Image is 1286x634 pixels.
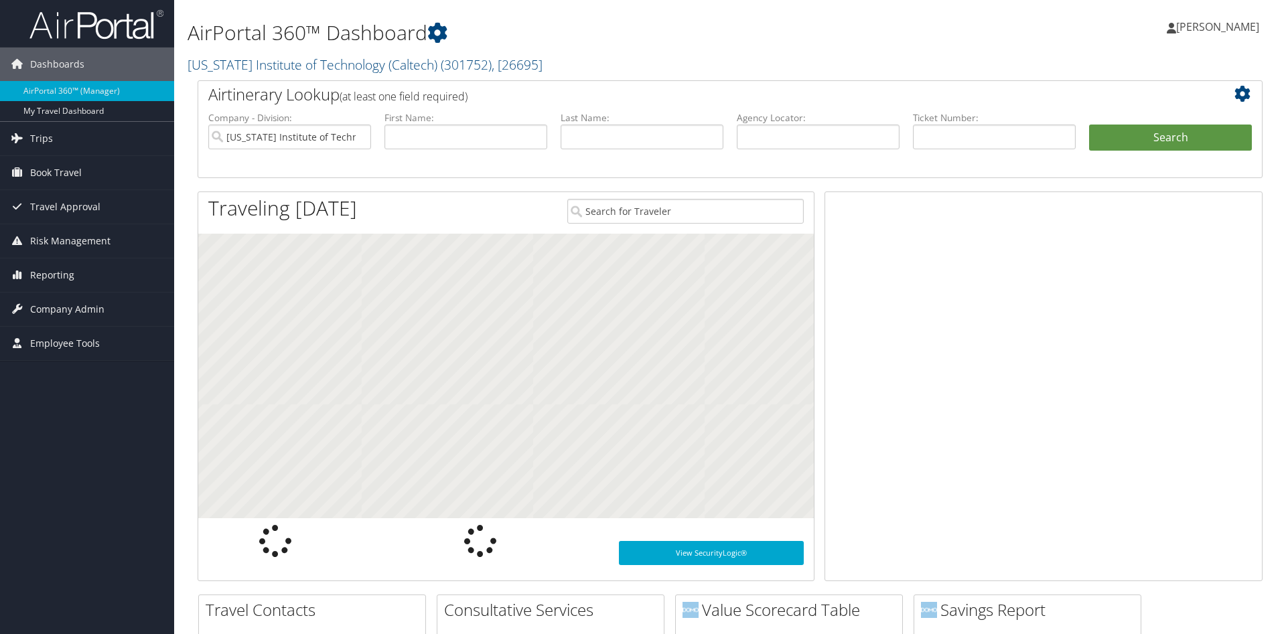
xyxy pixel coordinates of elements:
[444,599,664,621] h2: Consultative Services
[492,56,543,74] span: , [ 26695 ]
[29,9,163,40] img: airportal-logo.png
[683,599,902,621] h2: Value Scorecard Table
[561,111,723,125] label: Last Name:
[30,327,100,360] span: Employee Tools
[188,56,543,74] a: [US_STATE] Institute of Technology (Caltech)
[30,293,104,326] span: Company Admin
[208,111,371,125] label: Company - Division:
[206,599,425,621] h2: Travel Contacts
[30,258,74,292] span: Reporting
[1089,125,1252,151] button: Search
[30,156,82,189] span: Book Travel
[384,111,547,125] label: First Name:
[737,111,900,125] label: Agency Locator:
[441,56,492,74] span: ( 301752 )
[619,541,804,565] a: View SecurityLogic®
[188,19,911,47] h1: AirPortal 360™ Dashboard
[913,111,1076,125] label: Ticket Number:
[921,599,1141,621] h2: Savings Report
[30,122,53,155] span: Trips
[567,199,804,224] input: Search for Traveler
[30,224,111,258] span: Risk Management
[683,602,699,618] img: domo-logo.png
[921,602,937,618] img: domo-logo.png
[340,89,468,104] span: (at least one field required)
[1176,19,1259,34] span: [PERSON_NAME]
[30,48,84,81] span: Dashboards
[30,190,100,224] span: Travel Approval
[208,83,1163,106] h2: Airtinerary Lookup
[208,194,357,222] h1: Traveling [DATE]
[1167,7,1273,47] a: [PERSON_NAME]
